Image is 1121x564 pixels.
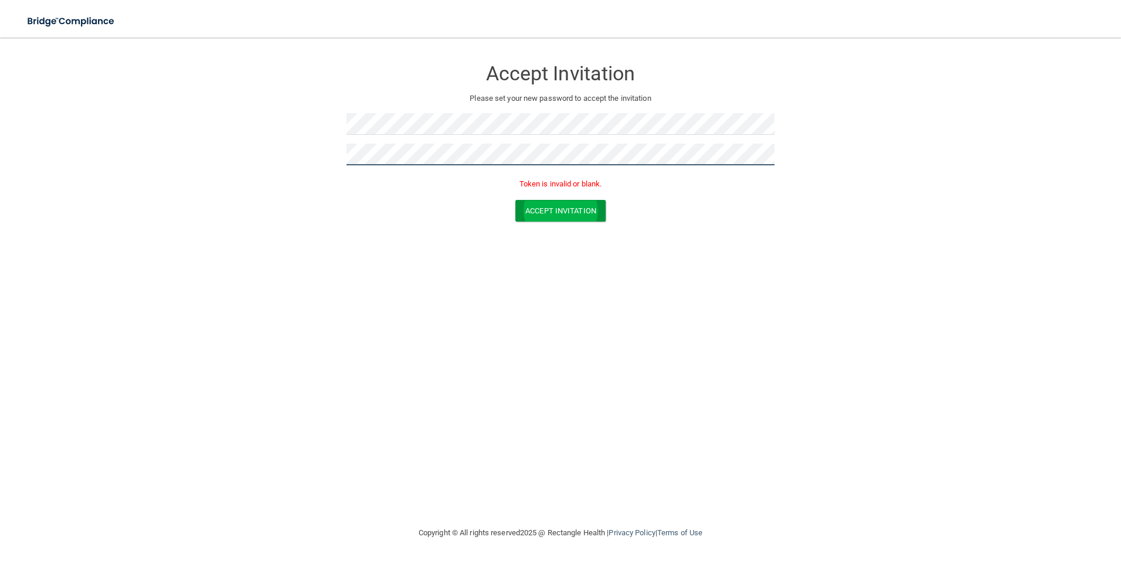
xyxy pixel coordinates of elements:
[657,528,702,537] a: Terms of Use
[515,200,606,222] button: Accept Invitation
[347,177,774,191] p: Token is invalid or blank.
[18,9,125,33] img: bridge_compliance_login_screen.278c3ca4.svg
[347,63,774,84] h3: Accept Invitation
[609,528,655,537] a: Privacy Policy
[347,514,774,552] div: Copyright © All rights reserved 2025 @ Rectangle Health | |
[355,91,766,106] p: Please set your new password to accept the invitation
